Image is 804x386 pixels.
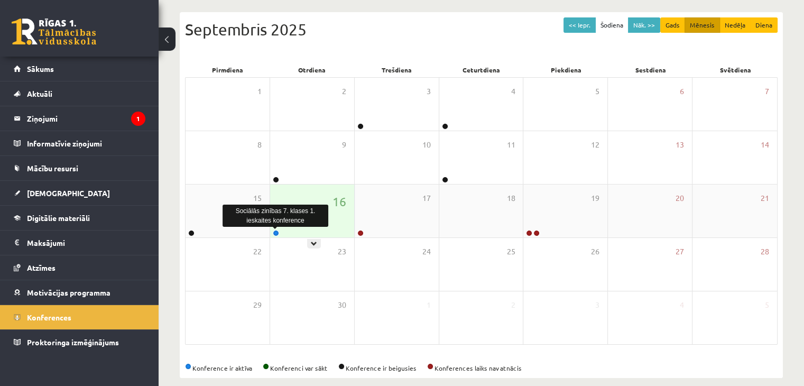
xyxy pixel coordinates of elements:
[660,17,685,33] button: Gads
[14,305,145,329] a: Konferences
[765,299,769,311] span: 5
[765,86,769,97] span: 7
[131,112,145,126] i: 1
[27,313,71,322] span: Konferences
[342,86,346,97] span: 2
[14,57,145,81] a: Sākums
[628,17,660,33] button: Nāk. >>
[185,17,778,41] div: Septembris 2025
[14,231,145,255] a: Maksājumi
[12,19,96,45] a: Rīgas 1. Tālmācības vidusskola
[257,86,262,97] span: 1
[27,213,90,223] span: Digitālie materiāli
[761,192,769,204] span: 21
[27,64,54,73] span: Sākums
[253,299,262,311] span: 29
[253,192,262,204] span: 15
[422,246,431,258] span: 24
[14,255,145,280] a: Atzīmes
[14,81,145,106] a: Aktuāli
[595,17,629,33] button: Šodiena
[14,181,145,205] a: [DEMOGRAPHIC_DATA]
[608,62,693,77] div: Sestdiena
[14,206,145,230] a: Digitālie materiāli
[427,86,431,97] span: 3
[27,89,52,98] span: Aktuāli
[354,62,439,77] div: Trešdiena
[761,246,769,258] span: 28
[338,246,346,258] span: 23
[185,62,270,77] div: Pirmdiena
[591,192,599,204] span: 19
[338,299,346,311] span: 30
[591,139,599,151] span: 12
[27,188,110,198] span: [DEMOGRAPHIC_DATA]
[422,192,431,204] span: 17
[14,156,145,180] a: Mācību resursi
[185,363,778,373] div: Konference ir aktīva Konferenci var sākt Konference ir beigusies Konferences laiks nav atnācis
[427,299,431,311] span: 1
[257,139,262,151] span: 8
[761,139,769,151] span: 14
[439,62,523,77] div: Ceturtdiena
[270,62,354,77] div: Otrdiena
[719,17,751,33] button: Nedēļa
[676,246,684,258] span: 27
[27,263,56,272] span: Atzīmes
[27,163,78,173] span: Mācību resursi
[563,17,596,33] button: << Iepr.
[676,192,684,204] span: 20
[14,330,145,354] a: Proktoringa izmēģinājums
[27,106,145,131] legend: Ziņojumi
[595,299,599,311] span: 3
[676,139,684,151] span: 13
[27,131,145,155] legend: Informatīvie ziņojumi
[506,192,515,204] span: 18
[680,86,684,97] span: 6
[332,192,346,210] span: 16
[524,62,608,77] div: Piekdiena
[750,17,778,33] button: Diena
[14,106,145,131] a: Ziņojumi1
[253,246,262,258] span: 22
[14,280,145,305] a: Motivācijas programma
[342,139,346,151] span: 9
[422,139,431,151] span: 10
[14,131,145,155] a: Informatīvie ziņojumi
[693,62,778,77] div: Svētdiena
[506,246,515,258] span: 25
[27,231,145,255] legend: Maksājumi
[506,139,515,151] span: 11
[511,299,515,311] span: 2
[595,86,599,97] span: 5
[27,337,119,347] span: Proktoringa izmēģinājums
[685,17,720,33] button: Mēnesis
[223,205,328,227] div: Sociālās zinības 7. klases 1. ieskaites konference
[680,299,684,311] span: 4
[27,288,110,297] span: Motivācijas programma
[591,246,599,258] span: 26
[511,86,515,97] span: 4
